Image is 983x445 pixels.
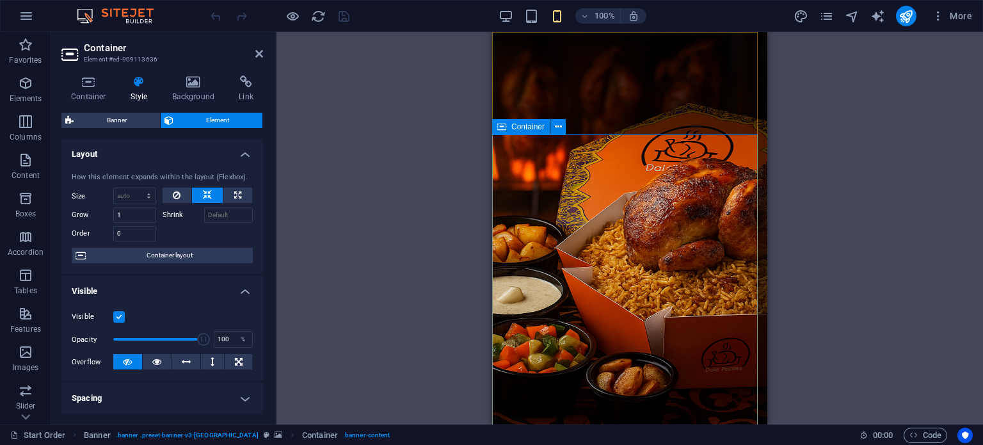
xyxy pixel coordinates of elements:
button: design [794,8,809,24]
button: Container layout [72,248,253,263]
span: Banner [77,113,156,128]
span: 00 00 [873,428,893,443]
button: Click here to leave preview mode and continue editing [285,8,300,24]
nav: breadcrumb [84,428,390,443]
button: 100% [575,8,621,24]
p: Elements [10,93,42,104]
p: Images [13,362,39,373]
button: navigator [845,8,860,24]
p: Columns [10,132,42,142]
h4: Spacing [61,383,263,414]
h4: Layout [61,139,263,162]
span: : [882,430,884,440]
label: Opacity [72,336,113,343]
h4: Background [163,76,230,102]
p: Content [12,170,40,181]
button: Code [904,428,947,443]
p: Features [10,324,41,334]
input: Default [113,226,156,241]
span: Code [909,428,941,443]
h4: Visible [61,276,263,299]
span: Click to select. Double-click to edit [302,428,338,443]
p: Tables [14,286,37,296]
label: Visible [72,309,113,325]
span: More [932,10,972,22]
div: % [234,332,252,347]
button: publish [896,6,916,26]
span: Click to select. Double-click to edit [84,428,111,443]
p: Boxes [15,209,36,219]
button: pages [819,8,835,24]
label: Grow [72,207,113,223]
button: More [927,6,977,26]
button: Element [161,113,263,128]
span: . banner-content [343,428,390,443]
button: Banner [61,113,160,128]
img: Editor Logo [74,8,170,24]
h4: Container [61,76,121,102]
input: Default [113,207,156,223]
button: reload [310,8,326,24]
i: Publish [899,9,913,24]
i: AI Writer [870,9,885,24]
span: Element [177,113,259,128]
i: Navigator [845,9,859,24]
h4: Link [229,76,263,102]
i: On resize automatically adjust zoom level to fit chosen device. [628,10,639,22]
input: Default [204,207,253,223]
i: Reload page [311,9,326,24]
p: Slider [16,401,36,411]
i: Design (Ctrl+Alt+Y) [794,9,808,24]
p: Accordion [8,247,44,257]
button: Usercentrics [957,428,973,443]
h4: Style [121,76,163,102]
i: This element contains a background [275,432,282,439]
i: This element is a customizable preset [264,432,269,439]
span: . banner .preset-banner-v3-[GEOGRAPHIC_DATA] [116,428,259,443]
label: Size [72,193,113,200]
a: Click to cancel selection. Double-click to open Pages [10,428,65,443]
label: Order [72,226,113,241]
button: text_generator [870,8,886,24]
i: Pages (Ctrl+Alt+S) [819,9,834,24]
label: Shrink [163,207,204,223]
h3: Element #ed-909113636 [84,54,237,65]
h6: 100% [595,8,615,24]
span: Container [511,123,545,131]
h2: Container [84,42,263,54]
p: Favorites [9,55,42,65]
h6: Session time [859,428,893,443]
label: Overflow [72,355,113,370]
div: How this element expands within the layout (Flexbox). [72,172,253,183]
span: Container layout [90,248,249,263]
